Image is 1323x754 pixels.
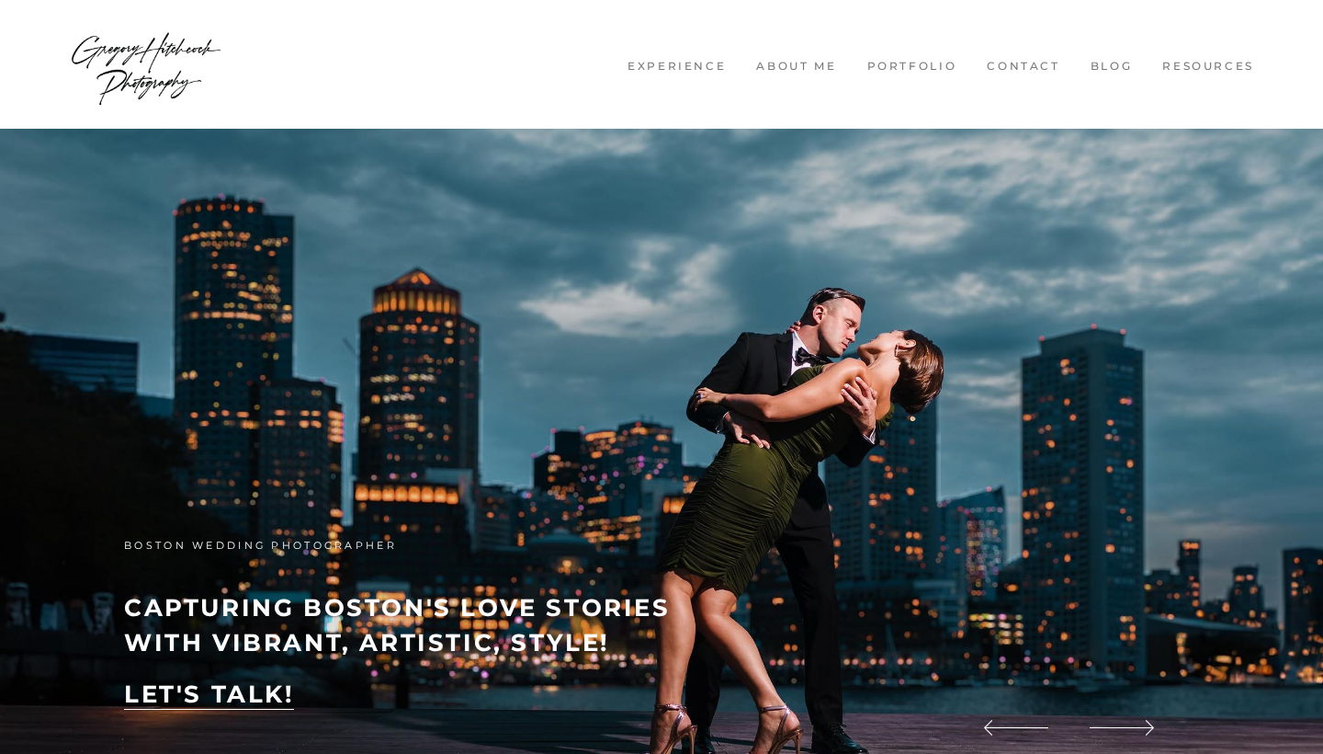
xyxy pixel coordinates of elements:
[1152,59,1265,74] a: Resources
[124,680,294,710] a: LET'S TALK!
[124,539,397,552] span: boston wedding photographer
[124,628,609,657] strong: with vibrant, artistic, style!
[977,59,1070,74] a: Contact
[856,59,967,74] a: Portfolio
[1080,59,1143,74] a: Blog
[617,59,737,74] a: Experience
[69,9,223,120] img: Wedding Photographer Boston - Gregory Hitchcock Photography
[124,593,670,623] strong: capturing boston's love stories
[746,59,847,74] a: About me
